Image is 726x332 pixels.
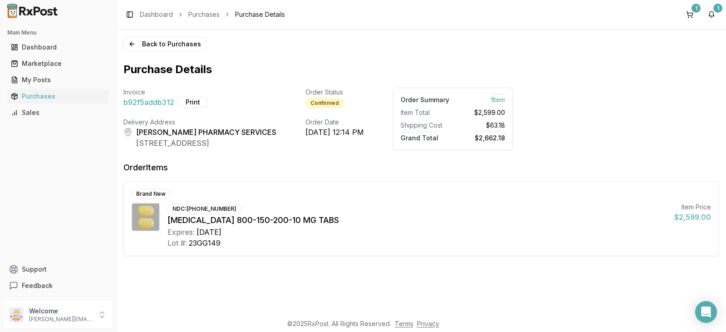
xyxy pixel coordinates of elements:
[704,7,719,22] button: 1
[123,37,206,51] button: Back to Purchases
[22,281,53,290] span: Feedback
[167,238,187,248] div: Lot #:
[167,214,667,227] div: [MEDICAL_DATA] 800-150-200-10 MG TABS
[140,10,173,19] a: Dashboard
[4,261,112,277] button: Support
[4,4,62,18] img: RxPost Logo
[674,212,711,223] div: $2,599.00
[11,43,105,52] div: Dashboard
[491,94,505,104] span: 1 Item
[4,73,112,87] button: My Posts
[401,95,449,104] div: Order Summary
[475,132,505,142] span: $2,662.18
[123,97,174,108] span: b92f5addb312
[395,320,413,327] a: Terms
[7,72,108,88] a: My Posts
[456,108,505,117] div: $2,599.00
[11,108,105,117] div: Sales
[305,127,364,138] div: [DATE] 12:14 PM
[4,56,112,71] button: Marketplace
[235,10,285,19] span: Purchase Details
[7,104,108,121] a: Sales
[136,127,276,138] div: [PERSON_NAME] PHARMACY SERVICES
[4,277,112,294] button: Feedback
[29,316,92,323] p: [PERSON_NAME][EMAIL_ADDRESS][DOMAIN_NAME]
[188,10,220,19] a: Purchases
[29,307,92,316] p: Welcome
[695,301,717,323] div: Open Intercom Messenger
[305,118,364,127] div: Order Date
[196,227,221,238] div: [DATE]
[140,10,285,19] nav: breadcrumb
[11,92,105,101] div: Purchases
[305,98,344,108] div: Confirmed
[11,59,105,68] div: Marketplace
[123,62,719,77] h1: Purchase Details
[4,40,112,55] button: Dashboard
[189,238,221,248] div: 23GG149
[131,189,171,199] div: Brand New
[7,29,108,36] h2: Main Menu
[7,55,108,72] a: Marketplace
[401,132,438,142] span: Grand Total
[692,4,701,13] div: 1
[136,138,276,149] div: [STREET_ADDRESS]
[305,88,364,97] div: Order Status
[674,203,711,212] div: Item Price
[178,97,208,108] button: Print
[7,39,108,55] a: Dashboard
[417,320,439,327] a: Privacy
[132,203,159,231] img: Symtuza 800-150-200-10 MG TABS
[401,121,449,130] div: Shipping Cost
[167,227,195,238] div: Expires:
[4,105,112,120] button: Sales
[713,4,722,13] div: 1
[7,88,108,104] a: Purchases
[4,89,112,104] button: Purchases
[11,75,105,84] div: My Posts
[123,88,276,97] div: Invoice
[682,7,697,22] button: 1
[9,307,24,322] img: User avatar
[456,121,505,130] div: $63.18
[167,204,241,214] div: NDC: [PHONE_NUMBER]
[401,108,449,117] div: Item Total
[123,161,168,174] div: Order Items
[123,118,276,127] div: Delivery Address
